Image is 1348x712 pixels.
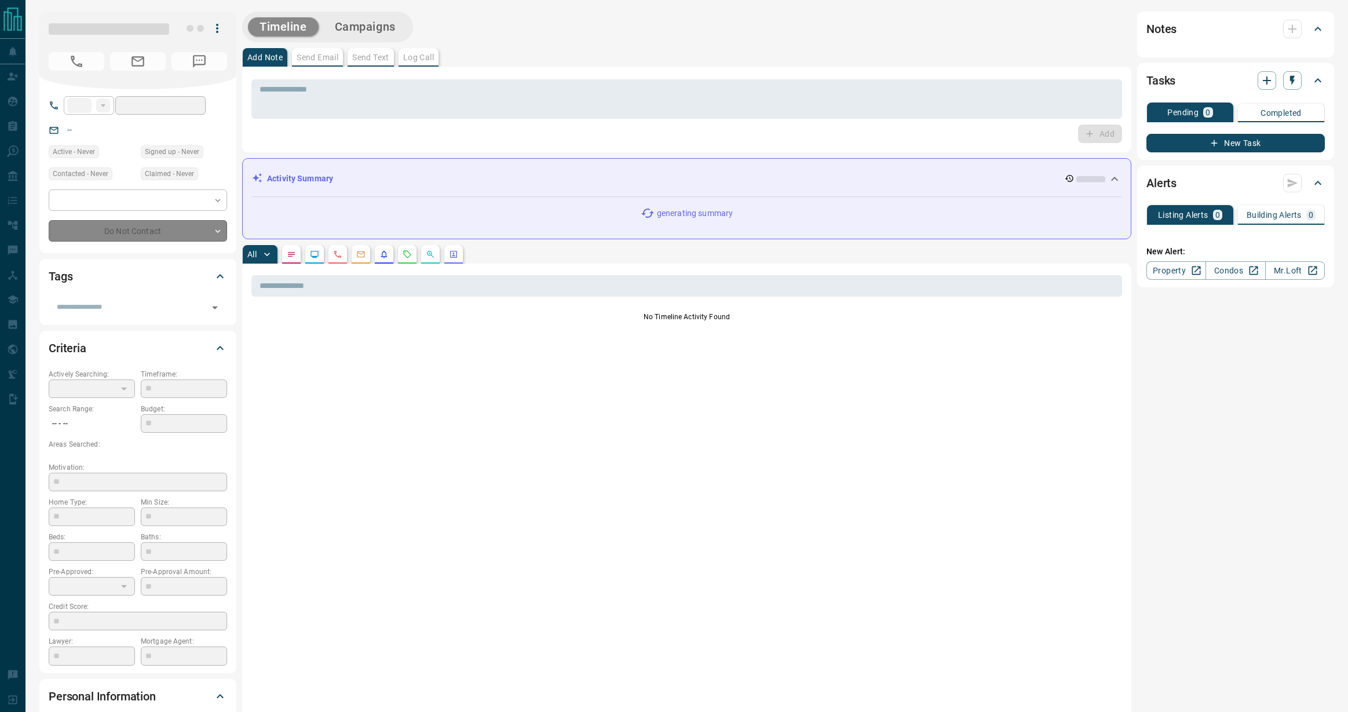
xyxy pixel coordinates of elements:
h2: Personal Information [49,687,156,706]
button: Open [207,300,223,316]
svg: Notes [287,250,296,259]
p: Min Size: [141,497,227,507]
p: 0 [1205,108,1210,116]
p: Mortgage Agent: [141,636,227,647]
a: -- [67,125,72,134]
p: 0 [1215,211,1220,219]
p: New Alert: [1146,246,1325,258]
p: Pending [1167,108,1199,116]
p: Beds: [49,532,135,542]
p: Building Alerts [1247,211,1302,219]
svg: Requests [403,250,412,259]
button: New Task [1146,134,1325,152]
p: generating summary [657,207,733,220]
p: Timeframe: [141,369,227,379]
p: Actively Searching: [49,369,135,379]
h2: Criteria [49,339,86,357]
span: Contacted - Never [53,168,108,180]
p: Pre-Approval Amount: [141,567,227,577]
p: 0 [1309,211,1313,219]
a: Mr.Loft [1265,261,1325,280]
p: Pre-Approved: [49,567,135,577]
p: Baths: [141,532,227,542]
p: All [247,250,257,258]
div: Tasks [1146,67,1325,94]
button: Campaigns [323,17,407,36]
div: Activity Summary [252,168,1121,189]
a: Condos [1205,261,1265,280]
svg: Lead Browsing Activity [310,250,319,259]
button: Timeline [248,17,319,36]
h2: Tasks [1146,71,1175,90]
div: Notes [1146,15,1325,43]
div: Do Not Contact [49,220,227,242]
p: Motivation: [49,462,227,473]
div: Tags [49,262,227,290]
p: Lawyer: [49,636,135,647]
h2: Alerts [1146,174,1177,192]
div: Criteria [49,334,227,362]
span: No Email [110,52,166,71]
div: Alerts [1146,169,1325,197]
div: Personal Information [49,682,227,710]
span: No Number [49,52,104,71]
svg: Opportunities [426,250,435,259]
p: Areas Searched: [49,439,227,450]
svg: Emails [356,250,366,259]
svg: Agent Actions [449,250,458,259]
span: Signed up - Never [145,146,199,158]
svg: Calls [333,250,342,259]
span: No Number [171,52,227,71]
h2: Tags [49,267,72,286]
p: Home Type: [49,497,135,507]
svg: Listing Alerts [379,250,389,259]
p: Activity Summary [267,173,333,185]
span: Active - Never [53,146,95,158]
p: No Timeline Activity Found [251,312,1122,322]
p: Listing Alerts [1158,211,1208,219]
h2: Notes [1146,20,1177,38]
p: Add Note [247,53,283,61]
p: Budget: [141,404,227,414]
p: Completed [1261,109,1302,117]
span: Claimed - Never [145,168,194,180]
a: Property [1146,261,1206,280]
p: Credit Score: [49,601,227,612]
p: -- - -- [49,414,135,433]
p: Search Range: [49,404,135,414]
